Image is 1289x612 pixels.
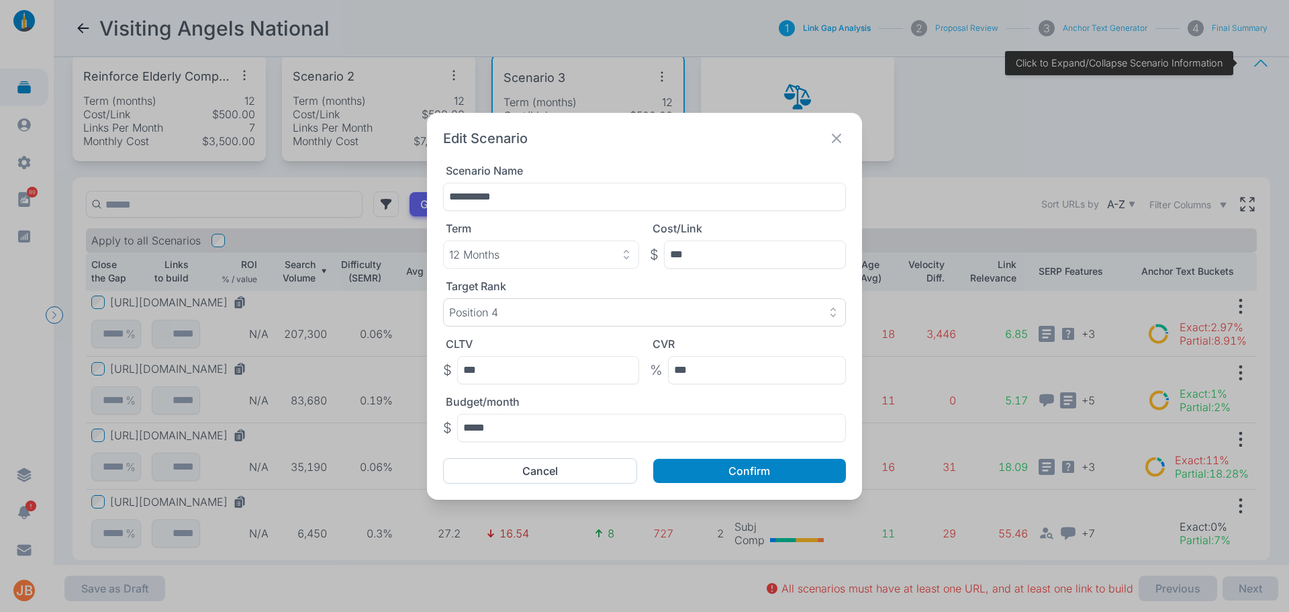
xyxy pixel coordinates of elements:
[650,361,663,380] p: %
[443,419,452,437] p: $
[653,337,675,351] label: CVR
[446,279,506,293] label: Target Rank
[443,458,637,484] button: Cancel
[446,222,471,235] label: Term
[446,337,473,351] label: CLTV
[449,248,499,261] p: 12 Months
[653,459,846,483] button: Confirm
[443,241,639,269] button: 12 Months
[653,222,702,235] label: Cost/Link
[443,298,846,326] button: Position 4
[446,395,520,408] label: Budget/month
[443,361,452,380] p: $
[650,245,659,264] p: $
[443,129,528,148] h2: Edit Scenario
[446,164,523,177] label: Scenario Name
[449,306,498,319] p: Position 4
